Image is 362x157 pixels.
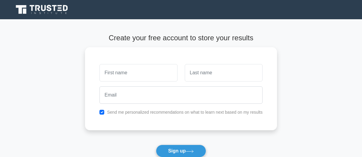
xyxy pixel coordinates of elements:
[99,86,263,104] input: Email
[85,34,277,42] h4: Create your free account to store your results
[107,110,263,115] label: Send me personalized recommendations on what to learn next based on my results
[99,64,177,82] input: First name
[185,64,263,82] input: Last name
